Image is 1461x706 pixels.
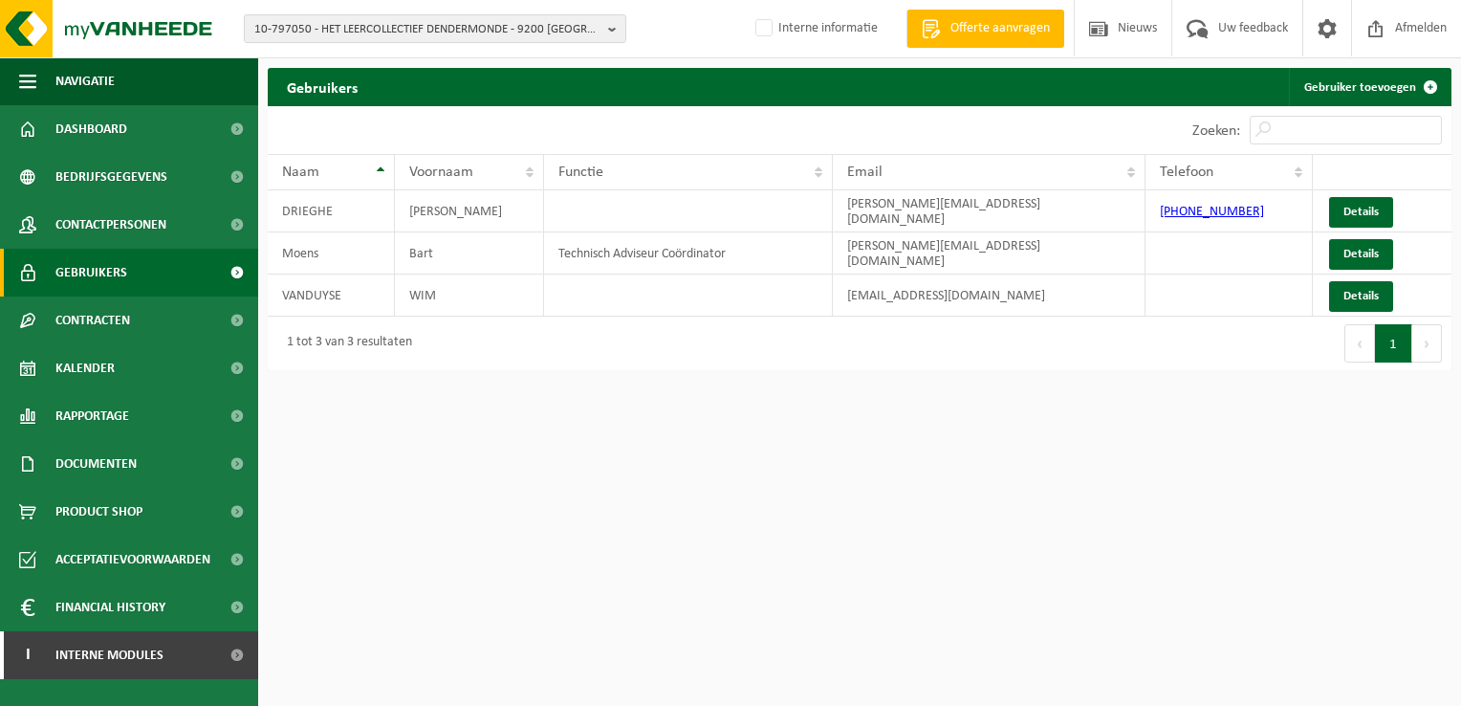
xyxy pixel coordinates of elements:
label: Interne informatie [752,14,878,43]
td: [PERSON_NAME][EMAIL_ADDRESS][DOMAIN_NAME] [833,232,1145,275]
span: Rapportage [55,392,129,440]
span: I [19,631,36,679]
div: 1 tot 3 van 3 resultaten [277,326,412,361]
td: [PERSON_NAME] [395,190,544,232]
td: WIM [395,275,544,317]
span: Contracten [55,297,130,344]
a: Gebruiker toevoegen [1289,68,1450,106]
span: Email [847,165,883,180]
span: Contactpersonen [55,201,166,249]
span: Navigatie [55,57,115,105]
span: Dashboard [55,105,127,153]
button: 10-797050 - HET LEERCOLLECTIEF DENDERMONDE - 9200 [GEOGRAPHIC_DATA], [PERSON_NAME]-LAAN 11 [244,14,626,43]
button: Next [1412,324,1442,363]
label: Zoeken: [1192,123,1240,139]
td: [EMAIL_ADDRESS][DOMAIN_NAME] [833,275,1145,317]
span: Product Shop [55,488,142,536]
span: Documenten [55,440,137,488]
td: DRIEGHE [268,190,395,232]
span: Kalender [55,344,115,392]
a: [PHONE_NUMBER] [1160,205,1264,219]
a: Details [1329,197,1393,228]
span: Functie [558,165,603,180]
td: VANDUYSE [268,275,395,317]
span: Interne modules [55,631,164,679]
span: Naam [282,165,319,180]
td: Moens [268,232,395,275]
span: 10-797050 - HET LEERCOLLECTIEF DENDERMONDE - 9200 [GEOGRAPHIC_DATA], [PERSON_NAME]-LAAN 11 [254,15,600,44]
h2: Gebruikers [268,68,377,105]
a: Details [1329,281,1393,312]
span: Financial History [55,584,165,631]
span: Telefoon [1160,165,1213,180]
button: 1 [1375,324,1412,363]
button: Previous [1344,324,1375,363]
a: Offerte aanvragen [906,10,1064,48]
span: Offerte aanvragen [946,19,1055,38]
a: Details [1329,239,1393,270]
td: Technisch Adviseur Coördinator [544,232,833,275]
td: [PERSON_NAME][EMAIL_ADDRESS][DOMAIN_NAME] [833,190,1145,232]
span: Voornaam [409,165,473,180]
span: Bedrijfsgegevens [55,153,167,201]
td: Bart [395,232,544,275]
span: Gebruikers [55,249,127,297]
span: Acceptatievoorwaarden [55,536,210,584]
